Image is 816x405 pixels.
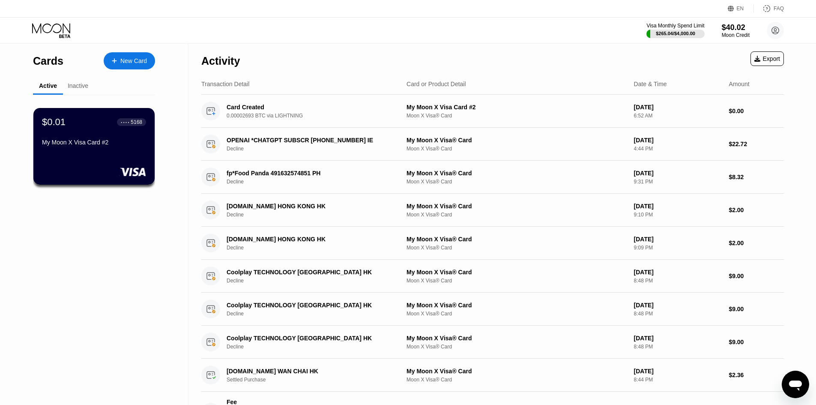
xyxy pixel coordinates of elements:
div: Moon X Visa® Card [407,377,627,383]
div: EN [737,6,744,12]
div: 0.00002693 BTC via LIGHTNING [227,113,405,119]
div: [DATE] [634,236,722,243]
div: My Moon X Visa Card #2 [42,139,146,146]
div: OPENAI *CHATGPT SUBSCR [PHONE_NUMBER] IEDeclineMy Moon X Visa® CardMoon X Visa® Card[DATE]4:44 PM... [201,128,784,161]
div: Cards [33,55,63,67]
div: $22.72 [729,141,784,147]
div: Decline [227,245,405,251]
div: [DOMAIN_NAME] HONG KONG HKDeclineMy Moon X Visa® CardMoon X Visa® Card[DATE]9:09 PM$2.00 [201,227,784,260]
div: Export [750,51,784,66]
div: New Card [104,52,155,69]
div: Activity [201,55,240,67]
div: 6:52 AM [634,113,722,119]
div: Active [39,82,57,89]
div: New Card [120,57,147,65]
div: Card or Product Detail [407,81,466,87]
div: Visa Monthly Spend Limit$265.04/$4,000.00 [646,23,704,38]
div: Coolplay TECHNOLOGY [GEOGRAPHIC_DATA] HK [227,335,393,342]
div: Coolplay TECHNOLOGY [GEOGRAPHIC_DATA] HKDeclineMy Moon X Visa® CardMoon X Visa® Card[DATE]8:48 PM... [201,260,784,293]
div: Moon X Visa® Card [407,344,627,350]
div: $2.00 [729,207,784,213]
div: ● ● ● ● [121,121,129,123]
div: $265.04 / $4,000.00 [656,31,695,36]
div: Inactive [68,82,88,89]
div: Moon Credit [722,32,750,38]
div: 4:44 PM [634,146,722,152]
div: Moon X Visa® Card [407,146,627,152]
div: $9.00 [729,273,784,279]
div: 9:31 PM [634,179,722,185]
div: Decline [227,311,405,317]
div: Transaction Detail [201,81,249,87]
div: $0.00 [729,108,784,114]
div: Export [754,55,780,62]
div: Moon X Visa® Card [407,212,627,218]
div: fp*Food Panda 491632574851 PHDeclineMy Moon X Visa® CardMoon X Visa® Card[DATE]9:31 PM$8.32 [201,161,784,194]
div: [DATE] [634,368,722,375]
div: Card Created0.00002693 BTC via LIGHTNINGMy Moon X Visa Card #2Moon X Visa® Card[DATE]6:52 AM$0.00 [201,95,784,128]
div: [DATE] [634,302,722,309]
div: My Moon X Visa® Card [407,203,627,210]
div: 8:44 PM [634,377,722,383]
div: 8:48 PM [634,311,722,317]
div: FAQ [774,6,784,12]
div: My Moon X Visa® Card [407,335,627,342]
div: My Moon X Visa Card #2 [407,104,627,111]
div: [DATE] [634,170,722,177]
div: $0.01 [42,117,66,128]
div: Amount [729,81,749,87]
div: Moon X Visa® Card [407,311,627,317]
div: [DOMAIN_NAME] HONG KONG HK [227,236,393,243]
div: Moon X Visa® Card [407,113,627,119]
div: My Moon X Visa® Card [407,368,627,375]
div: $9.00 [729,339,784,345]
div: Coolplay TECHNOLOGY [GEOGRAPHIC_DATA] HKDeclineMy Moon X Visa® CardMoon X Visa® Card[DATE]8:48 PM... [201,326,784,359]
div: [DOMAIN_NAME] WAN CHAI HK [227,368,393,375]
div: $2.36 [729,372,784,378]
div: My Moon X Visa® Card [407,170,627,177]
div: Moon X Visa® Card [407,179,627,185]
div: $9.00 [729,306,784,312]
div: My Moon X Visa® Card [407,137,627,144]
div: Decline [227,179,405,185]
div: [DATE] [634,104,722,111]
iframe: Button to launch messaging window [782,371,809,398]
div: [DATE] [634,335,722,342]
div: $0.01● ● ● ●5168My Moon X Visa Card #2 [33,108,155,185]
div: [DATE] [634,203,722,210]
div: FAQ [754,4,784,13]
div: Coolplay TECHNOLOGY [GEOGRAPHIC_DATA] HK [227,269,393,276]
div: Decline [227,344,405,350]
div: [DOMAIN_NAME] WAN CHAI HKSettled PurchaseMy Moon X Visa® CardMoon X Visa® Card[DATE]8:44 PM$2.36 [201,359,784,392]
div: Settled Purchase [227,377,405,383]
div: 8:48 PM [634,278,722,284]
div: [DATE] [634,269,722,276]
div: $2.00 [729,240,784,246]
div: Coolplay TECHNOLOGY [GEOGRAPHIC_DATA] HKDeclineMy Moon X Visa® CardMoon X Visa® Card[DATE]8:48 PM... [201,293,784,326]
div: Visa Monthly Spend Limit [646,23,704,29]
div: 8:48 PM [634,344,722,350]
div: fp*Food Panda 491632574851 PH [227,170,393,177]
div: My Moon X Visa® Card [407,236,627,243]
div: 5168 [131,119,142,125]
div: $8.32 [729,174,784,180]
div: My Moon X Visa® Card [407,302,627,309]
div: $40.02Moon Credit [722,23,750,38]
div: Decline [227,212,405,218]
div: Date & Time [634,81,667,87]
div: Moon X Visa® Card [407,278,627,284]
div: Decline [227,146,405,152]
div: 9:10 PM [634,212,722,218]
div: Card Created [227,104,393,111]
div: Coolplay TECHNOLOGY [GEOGRAPHIC_DATA] HK [227,302,393,309]
div: 9:09 PM [634,245,722,251]
div: EN [728,4,754,13]
div: [DOMAIN_NAME] HONG KONG HK [227,203,393,210]
div: Decline [227,278,405,284]
div: My Moon X Visa® Card [407,269,627,276]
div: OPENAI *CHATGPT SUBSCR [PHONE_NUMBER] IE [227,137,393,144]
div: $40.02 [722,23,750,32]
div: [DATE] [634,137,722,144]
